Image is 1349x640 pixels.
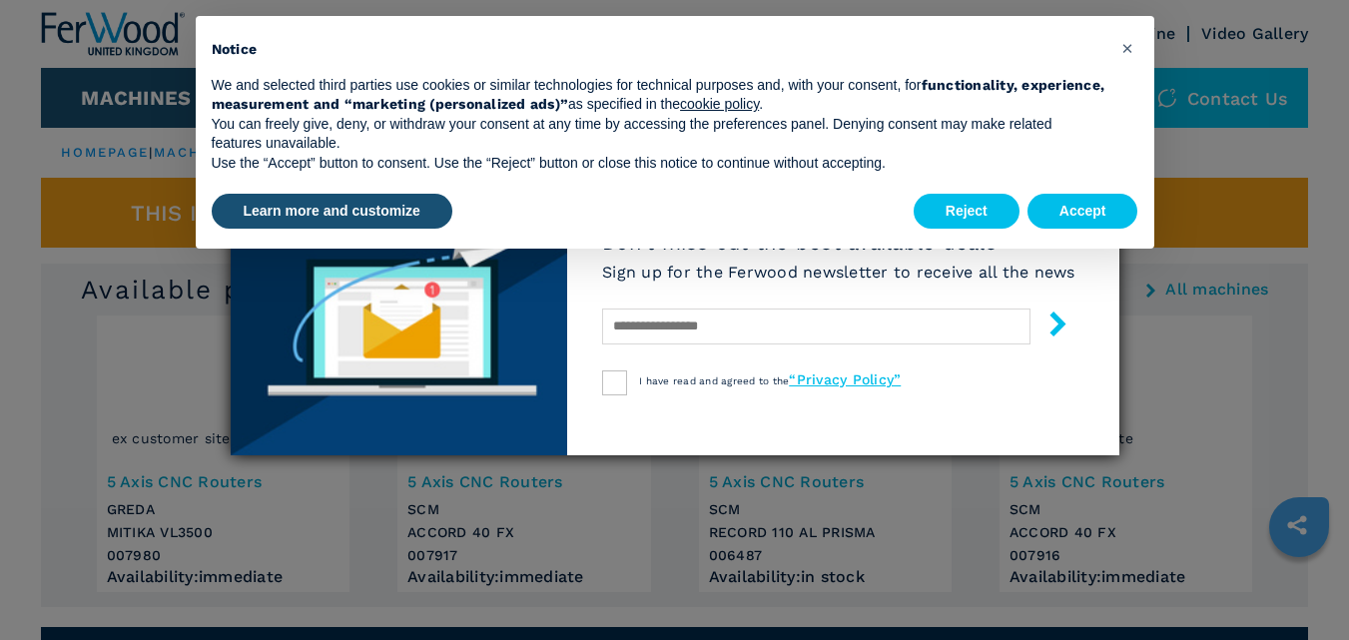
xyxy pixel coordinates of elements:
[914,194,1019,230] button: Reject
[1027,194,1138,230] button: Accept
[602,261,1075,284] h6: Sign up for the Ferwood newsletter to receive all the news
[639,375,901,386] span: I have read and agreed to the
[789,371,901,387] a: “Privacy Policy”
[212,154,1106,174] p: Use the “Accept” button to consent. Use the “Reject” button or close this notice to continue with...
[680,96,759,112] a: cookie policy
[1121,36,1133,60] span: ×
[212,76,1106,115] p: We and selected third parties use cookies or similar technologies for technical purposes and, wit...
[212,40,1106,60] h2: Notice
[231,186,568,455] img: Newsletter image
[212,77,1105,113] strong: functionality, experience, measurement and “marketing (personalized ads)”
[1025,304,1070,350] button: submit-button
[212,194,452,230] button: Learn more and customize
[212,115,1106,154] p: You can freely give, deny, or withdraw your consent at any time by accessing the preferences pane...
[1112,32,1144,64] button: Close this notice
